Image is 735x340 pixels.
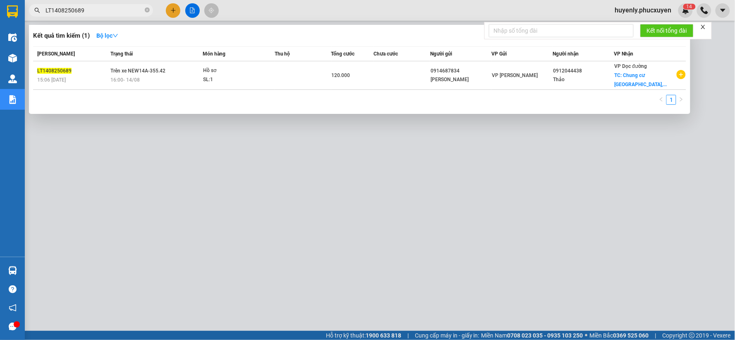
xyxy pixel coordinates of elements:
[8,33,17,42] img: warehouse-icon
[614,51,634,57] span: VP Nhận
[110,51,133,57] span: Trạng thái
[489,24,634,37] input: Nhập số tổng đài
[45,6,143,15] input: Tìm tên, số ĐT hoặc mã đơn
[8,95,17,104] img: solution-icon
[666,95,676,105] li: 1
[9,285,17,293] span: question-circle
[8,54,17,63] img: warehouse-icon
[332,72,350,78] span: 120.000
[430,51,452,57] span: Người gửi
[615,72,667,87] span: TC: Chung cư [GEOGRAPHIC_DATA],...
[145,7,150,14] span: close-circle
[373,51,398,57] span: Chưa cước
[656,95,666,105] li: Previous Page
[553,67,614,75] div: 0912044438
[96,32,118,39] strong: Bộ lọc
[203,75,265,84] div: SL: 1
[553,51,579,57] span: Người nhận
[676,95,686,105] button: right
[37,77,66,83] span: 15:06 [DATE]
[553,75,614,84] div: Thảo
[431,67,491,75] div: 0914687834
[431,75,491,84] div: [PERSON_NAME]
[9,304,17,312] span: notification
[110,68,165,74] span: Trên xe NEW14A-355.42
[659,97,664,102] span: left
[9,323,17,330] span: message
[37,68,72,74] span: LT1408250689
[90,29,125,42] button: Bộ lọcdown
[656,95,666,105] button: left
[676,95,686,105] li: Next Page
[615,63,647,69] span: VP Dọc đường
[34,7,40,13] span: search
[8,75,17,83] img: warehouse-icon
[8,266,17,275] img: warehouse-icon
[33,31,90,40] h3: Kết quả tìm kiếm ( 1 )
[7,5,18,18] img: logo-vxr
[667,95,676,104] a: 1
[203,66,265,75] div: Hồ sơ
[491,51,507,57] span: VP Gửi
[492,72,538,78] span: VP [PERSON_NAME]
[110,77,140,83] span: 16:00 - 14/08
[275,51,290,57] span: Thu hộ
[700,24,706,30] span: close
[677,70,686,79] span: plus-circle
[37,51,75,57] span: [PERSON_NAME]
[113,33,118,39] span: down
[679,97,684,102] span: right
[640,24,694,37] button: Kết nối tổng đài
[331,51,355,57] span: Tổng cước
[647,26,687,35] span: Kết nối tổng đài
[145,7,150,12] span: close-circle
[203,51,225,57] span: Món hàng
